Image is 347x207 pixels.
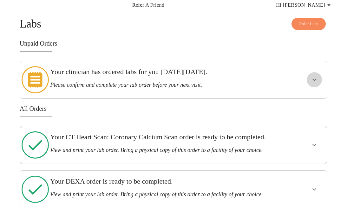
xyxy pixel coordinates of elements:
h3: View and print your lab order. Bring a physical copy of this order to a facility of your choice. [50,147,266,154]
a: Refer a Friend [132,1,165,9]
h3: Your clinician has ordered labs for you [DATE][DATE]. [50,68,266,76]
h3: Unpaid Orders [20,40,327,47]
button: show more [307,137,322,153]
button: show more [307,72,322,87]
h3: All Orders [20,105,327,112]
button: show more [307,182,322,197]
h3: View and print your lab order. Bring a physical copy of this order to a facility of your choice. [50,191,266,198]
h3: Please confirm and complete your lab order before your next visit. [50,82,266,88]
h4: Labs [20,18,327,30]
span: Hi [PERSON_NAME] [276,1,333,9]
span: Order Labs [299,20,319,28]
h3: Your CT Heart Scan: Coronary Calcium Scan order is ready to be completed. [50,133,266,141]
button: Order Labs [291,18,326,30]
h3: Your DEXA order is ready to be completed. [50,177,266,185]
